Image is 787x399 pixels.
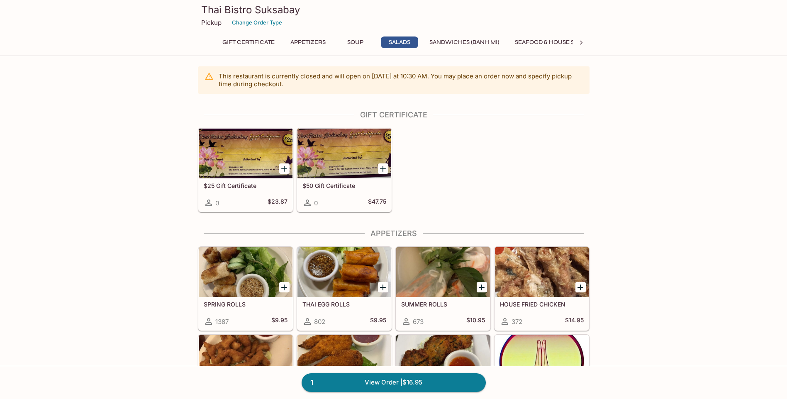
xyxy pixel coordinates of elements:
[378,282,388,292] button: Add THAI EGG ROLLS
[495,247,589,331] a: HOUSE FRIED CHICKEN372$14.95
[413,318,424,326] span: 673
[297,247,392,331] a: THAI EGG ROLLS802$9.95
[314,318,325,326] span: 802
[204,301,288,308] h5: SPRING ROLLS
[495,335,589,385] div: THAI BUFFALO WINGS
[396,335,490,385] div: FRIED FISH PATTIES
[401,301,485,308] h5: SUMMER ROLLS
[500,301,584,308] h5: HOUSE FRIED CHICKEN
[495,247,589,297] div: HOUSE FRIED CHICKEN
[425,36,504,48] button: Sandwiches (Banh Mi)
[198,229,590,238] h4: Appetizers
[201,3,586,16] h3: Thai Bistro Suksabay
[381,36,418,48] button: Salads
[565,316,584,326] h5: $14.95
[378,163,388,174] button: Add $50 Gift Certificate
[370,316,386,326] h5: $9.95
[271,316,288,326] h5: $9.95
[286,36,330,48] button: Appetizers
[201,19,222,27] p: Pickup
[279,282,290,292] button: Add SPRING ROLLS
[396,247,490,331] a: SUMMER ROLLS673$10.95
[297,335,391,385] div: THAI STUFFED CHICKEN WINGS
[302,301,386,308] h5: THAI EGG ROLLS
[512,318,522,326] span: 372
[204,182,288,189] h5: $25 Gift Certificate
[477,282,487,292] button: Add SUMMER ROLLS
[297,128,392,212] a: $50 Gift Certificate0$47.75
[215,318,229,326] span: 1387
[198,247,293,331] a: SPRING ROLLS1387$9.95
[228,16,286,29] button: Change Order Type
[199,129,292,178] div: $25 Gift Certificate
[218,36,279,48] button: Gift Certificate
[215,199,219,207] span: 0
[219,72,583,88] p: This restaurant is currently closed and will open on [DATE] at 10:30 AM . You may place an order ...
[337,36,374,48] button: Soup
[575,282,586,292] button: Add HOUSE FRIED CHICKEN
[297,247,391,297] div: THAI EGG ROLLS
[466,316,485,326] h5: $10.95
[396,247,490,297] div: SUMMER ROLLS
[302,182,386,189] h5: $50 Gift Certificate
[268,198,288,208] h5: $23.87
[199,247,292,297] div: SPRING ROLLS
[279,163,290,174] button: Add $25 Gift Certificate
[314,199,318,207] span: 0
[368,198,386,208] h5: $47.75
[199,335,292,385] div: GOLDEN CALAMARI
[510,36,603,48] button: Seafood & House Specials
[305,377,318,389] span: 1
[198,128,293,212] a: $25 Gift Certificate0$23.87
[297,129,391,178] div: $50 Gift Certificate
[198,110,590,119] h4: Gift Certificate
[302,373,486,392] a: 1View Order |$16.95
